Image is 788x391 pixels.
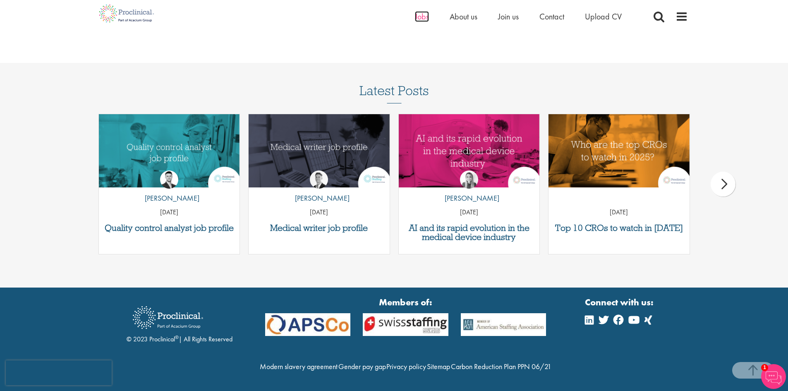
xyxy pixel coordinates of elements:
a: Upload CV [585,11,622,22]
img: Top 10 CROs 2025 | Proclinical [548,114,690,187]
a: Top 10 CROs to watch in [DATE] [553,223,685,233]
img: AI and Its Impact on the Medical Device Industry | Proclinical [399,114,540,187]
a: Link to a post [548,114,690,187]
a: Quality control analyst job profile [103,223,236,233]
a: Join us [498,11,519,22]
h3: Latest Posts [359,84,429,103]
a: Link to a post [399,114,540,187]
div: © 2023 Proclinical | All Rights Reserved [127,300,232,344]
a: Privacy policy [386,362,426,371]
a: AI and its rapid evolution in the medical device industry [403,223,536,242]
img: Medical writer job profile [249,114,390,187]
a: About us [450,11,477,22]
img: APSCo [259,313,357,336]
a: Modern slavery agreement [260,362,338,371]
iframe: reCAPTCHA [6,360,112,385]
strong: Members of: [265,296,546,309]
img: Joshua Godden [160,170,178,189]
p: [PERSON_NAME] [438,193,499,204]
p: [DATE] [99,208,240,217]
img: George Watson [310,170,328,189]
a: George Watson [PERSON_NAME] [289,170,350,208]
a: Link to a post [249,114,390,187]
a: Link to a post [99,114,240,187]
a: Medical writer job profile [253,223,386,233]
a: Contact [539,11,564,22]
p: [PERSON_NAME] [139,193,199,204]
a: Jobs [415,11,429,22]
img: APSCo [455,313,553,336]
img: Hannah Burke [460,170,478,189]
img: Proclinical Recruitment [127,300,209,335]
p: [PERSON_NAME] [289,193,350,204]
a: Gender pay gap [338,362,386,371]
span: 1 [761,364,768,371]
sup: ® [175,334,179,341]
p: [DATE] [399,208,540,217]
div: next [711,172,735,197]
a: Joshua Godden [PERSON_NAME] [139,170,199,208]
img: Chatbot [761,364,786,389]
strong: Connect with us: [585,296,655,309]
a: Carbon Reduction Plan PPN 06/21 [451,362,551,371]
p: [DATE] [249,208,390,217]
img: quality control analyst job profile [99,114,240,187]
a: Sitemap [427,362,450,371]
p: [DATE] [548,208,690,217]
a: Hannah Burke [PERSON_NAME] [438,170,499,208]
img: APSCo [357,313,455,336]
